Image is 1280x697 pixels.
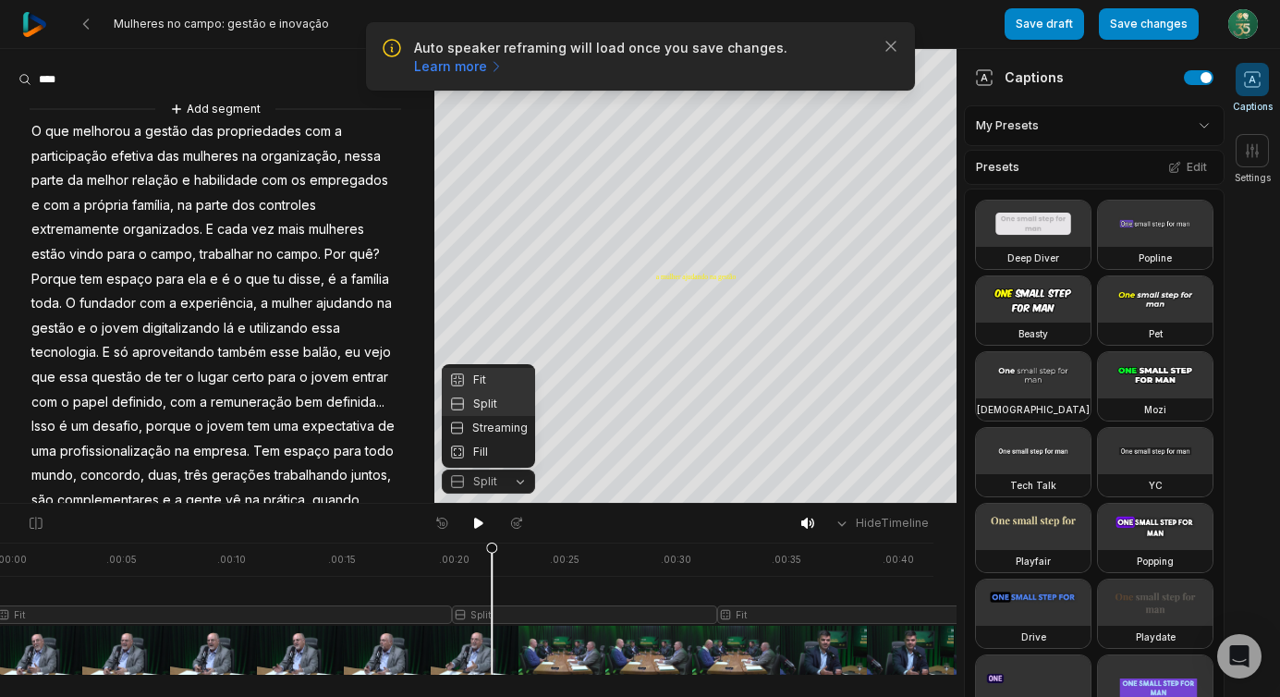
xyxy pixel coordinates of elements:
div: Streaming [442,416,535,440]
div: Split [442,392,535,416]
div: Fill [442,440,535,464]
div: Open Intercom Messenger [1217,634,1262,679]
div: Split [442,364,535,468]
div: Fit [442,368,535,392]
button: Split [442,470,535,494]
span: Split [473,473,497,490]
